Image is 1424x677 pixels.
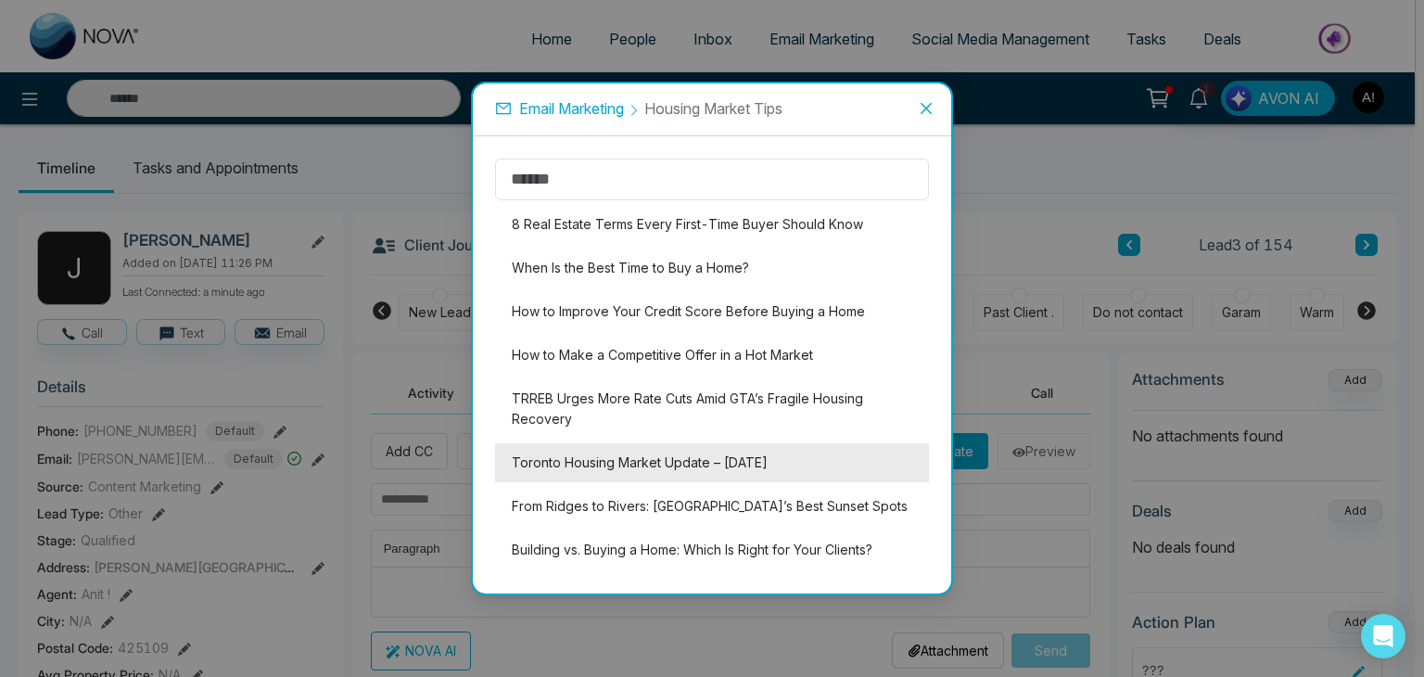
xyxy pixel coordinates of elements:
li: Toronto Housing Market Update – [DATE] [495,443,929,482]
li: Building vs. Buying a Home: Which Is Right for Your Clients? [495,530,929,569]
button: Close [901,83,951,134]
li: TRREB Urges More Rate Cuts Amid GTA’s Fragile Housing Recovery [495,379,929,439]
span: close [919,101,934,116]
span: Housing Market Tips [644,99,782,118]
span: Email Marketing [519,99,624,118]
li: 8 Real Estate Terms Every First-Time Buyer Should Know [495,205,929,244]
div: Open Intercom Messenger [1361,614,1405,658]
li: How to Improve Your Credit Score Before Buying a Home [495,292,929,331]
li: From Ridges to Rivers: [GEOGRAPHIC_DATA]’s Best Sunset Spots [495,487,929,526]
li: When Is the Best Time to Buy a Home? [495,249,929,287]
li: How to Make a Competitive Offer in a Hot Market [495,336,929,375]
